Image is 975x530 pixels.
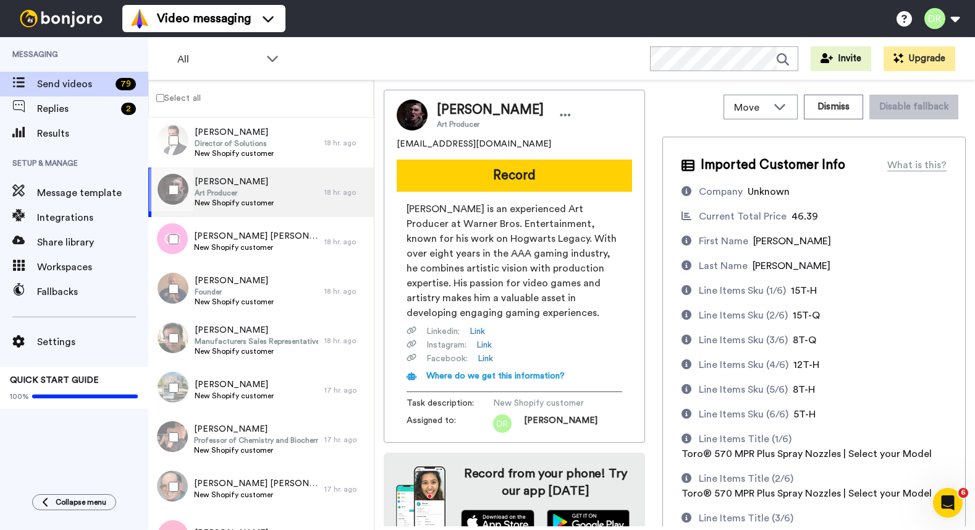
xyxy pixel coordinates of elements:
span: Replies [37,101,116,116]
span: Founder [195,287,274,297]
div: Line Items Title (3/6) [699,511,793,526]
div: 79 [116,78,136,90]
a: Link [470,325,485,338]
span: Settings [37,335,148,349]
h4: Record from your phone! Try our app [DATE] [458,465,633,500]
span: 5T-H [793,409,816,419]
span: Professor of Chemistry and Biochemistry [194,435,318,445]
span: 6 [958,488,968,498]
div: 17 hr. ago [324,385,368,395]
span: 15T-Q [793,310,820,320]
div: 18 hr. ago [324,138,368,148]
span: Assigned to: [407,414,493,433]
button: Disable fallback [869,95,958,119]
span: [PERSON_NAME] [753,261,830,271]
span: New Shopify customer [194,242,318,252]
div: 18 hr. ago [324,336,368,346]
img: vm-color.svg [130,9,150,28]
div: Line Items Sku (4/6) [699,357,788,372]
div: 17 hr. ago [324,435,368,445]
div: Line Items Sku (2/6) [699,308,788,323]
div: Last Name [699,259,748,273]
span: New Shopify customer [194,445,318,455]
div: Current Total Price [699,209,787,224]
span: Video messaging [157,10,251,27]
span: Linkedin : [426,325,460,338]
span: New Shopify customer [195,148,274,158]
span: Facebook : [426,353,468,365]
span: Integrations [37,210,148,225]
span: 46.39 [791,212,818,221]
span: QUICK START GUIDE [10,376,99,385]
span: [PERSON_NAME] [524,414,597,433]
span: Imported Customer Info [701,156,845,174]
div: First Name [699,234,748,249]
img: bj-logo-header-white.svg [15,10,108,27]
div: Line Items Sku (1/6) [699,283,786,298]
iframe: Intercom live chat [933,488,963,518]
span: Unknown [748,187,790,197]
div: 17 hr. ago [324,484,368,494]
button: Collapse menu [32,494,116,510]
span: Workspaces [37,260,148,275]
span: [PERSON_NAME] is an experienced Art Producer at Warner Bros. Entertainment, known for his work on... [407,202,622,320]
span: Share library [37,235,148,250]
span: Toro® 570 MPR Plus Spray Nozzles | Select your Model [682,489,932,498]
span: Instagram : [426,339,466,351]
span: [EMAIL_ADDRESS][DOMAIN_NAME] [397,138,551,150]
span: 15T-H [791,286,817,296]
span: Toro® 570 MPR Plus Spray Nozzles | Select your Model [682,449,932,459]
a: Link [478,353,493,365]
span: [PERSON_NAME] [437,101,544,119]
span: Collapse menu [56,497,106,507]
span: [PERSON_NAME] [753,236,831,246]
span: New Shopify customer [195,346,318,356]
span: Art Producer [195,188,274,198]
span: Send videos [37,77,111,92]
span: Where do we get this information? [426,372,565,380]
button: Invite [811,46,871,71]
span: [PERSON_NAME] [194,423,318,435]
span: [PERSON_NAME] [PERSON_NAME] [194,477,318,490]
span: Message template [37,186,148,200]
span: Fallbacks [37,284,148,299]
label: Select all [149,90,201,105]
span: [PERSON_NAME] [195,275,274,287]
span: 8T-Q [793,335,816,345]
span: [PERSON_NAME] [195,126,274,139]
span: Task description : [407,397,493,409]
div: 2 [121,103,136,115]
span: [PERSON_NAME] [195,176,274,188]
span: Move [734,100,767,115]
div: 18 hr. ago [324,286,368,296]
span: New Shopify customer [195,297,274,307]
div: Line Items Sku (5/6) [699,382,788,397]
span: Art Producer [437,119,544,129]
span: New Shopify customer [195,391,274,401]
span: New Shopify customer [194,490,318,500]
div: What is this? [887,158,947,173]
div: Line Items Title (1/6) [699,432,791,447]
span: 8T-H [793,385,815,395]
div: 18 hr. ago [324,237,368,247]
span: 12T-H [793,360,819,370]
button: Dismiss [804,95,863,119]
span: Manufacturers Sales Representative [195,336,318,346]
span: [PERSON_NAME] [PERSON_NAME] [194,230,318,242]
div: 18 hr. ago [324,187,368,197]
span: [PERSON_NAME] [195,324,318,336]
div: Company [699,184,743,199]
button: Upgrade [884,46,955,71]
img: dr.png [493,414,512,433]
span: [PERSON_NAME] [195,378,274,391]
div: Line Items Sku (6/6) [699,407,788,422]
span: All [177,52,260,67]
span: Director of Solutions [195,139,274,148]
span: Results [37,126,148,141]
a: Link [476,339,492,351]
div: Line Items Sku (3/6) [699,333,788,348]
button: Record [397,160,632,192]
span: 100% [10,391,29,401]
img: Image of Charles Pharis [397,100,428,130]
